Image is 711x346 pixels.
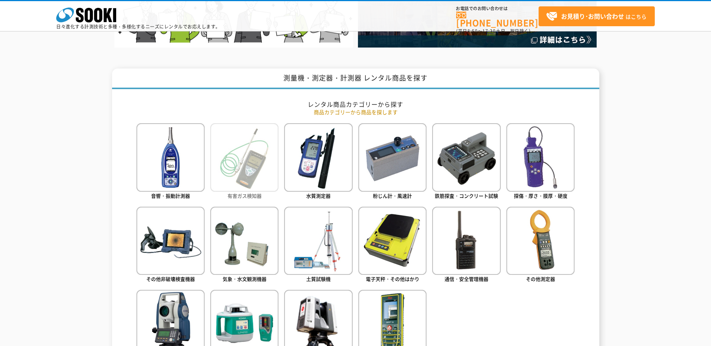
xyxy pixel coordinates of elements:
span: 17:30 [482,28,496,34]
span: 有害ガス検知器 [228,192,262,199]
a: 水質測定器 [284,123,352,201]
strong: お見積り･お問い合わせ [561,12,624,21]
span: その他測定器 [526,275,555,282]
img: 鉄筋探査・コンクリート試験 [432,123,500,191]
span: 水質測定器 [306,192,331,199]
img: 電子天秤・その他はかり [358,207,427,275]
img: 粉じん計・風速計 [358,123,427,191]
img: 音響・振動計測器 [136,123,205,191]
span: 気象・水文観測機器 [223,275,266,282]
img: 有害ガス検知器 [210,123,278,191]
p: 商品カテゴリーから商品を探します [136,108,575,116]
img: 通信・安全管理機器 [432,207,500,275]
a: 土質試験機 [284,207,352,284]
a: その他非破壊検査機器 [136,207,205,284]
span: 音響・振動計測器 [151,192,190,199]
a: 粉じん計・風速計 [358,123,427,201]
img: 土質試験機 [284,207,352,275]
a: 有害ガス検知器 [210,123,278,201]
a: 音響・振動計測器 [136,123,205,201]
img: その他非破壊検査機器 [136,207,205,275]
a: 気象・水文観測機器 [210,207,278,284]
span: 鉄筋探査・コンクリート試験 [435,192,498,199]
span: 8:50 [467,28,478,34]
a: 探傷・厚さ・膜厚・硬度 [506,123,575,201]
span: 電子天秤・その他はかり [366,275,419,282]
h1: 測量機・測定器・計測器 レンタル商品を探す [112,69,599,89]
a: 鉄筋探査・コンクリート試験 [432,123,500,201]
span: お電話でのお問い合わせは [456,6,539,11]
span: 土質試験機 [306,275,331,282]
span: 通信・安全管理機器 [445,275,488,282]
a: その他測定器 [506,207,575,284]
span: はこちら [546,11,647,22]
img: 探傷・厚さ・膜厚・硬度 [506,123,575,191]
img: その他測定器 [506,207,575,275]
a: [PHONE_NUMBER] [456,12,539,27]
a: 通信・安全管理機器 [432,207,500,284]
span: 探傷・厚さ・膜厚・硬度 [514,192,567,199]
span: その他非破壊検査機器 [146,275,195,282]
a: お見積り･お問い合わせはこちら [539,6,655,26]
h2: レンタル商品カテゴリーから探す [136,100,575,108]
span: 粉じん計・風速計 [373,192,412,199]
span: (平日 ～ 土日、祝日除く) [456,28,530,34]
img: 水質測定器 [284,123,352,191]
a: 電子天秤・その他はかり [358,207,427,284]
p: 日々進化する計測技術と多種・多様化するニーズにレンタルでお応えします。 [56,24,220,29]
img: 気象・水文観測機器 [210,207,278,275]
